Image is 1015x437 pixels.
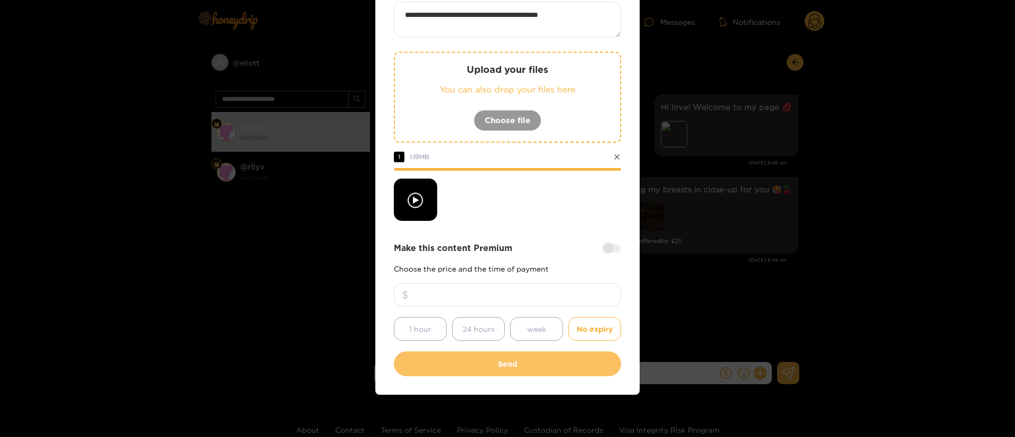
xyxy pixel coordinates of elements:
strong: Make this content Premium [394,242,512,254]
button: 24 hours [452,317,505,341]
span: 1 hour [409,323,431,335]
button: week [510,317,563,341]
p: You can also drop your files here [416,83,599,96]
span: 24 hours [463,323,495,335]
p: Choose the price and the time of payment [394,265,621,273]
span: 1 [394,152,404,162]
span: 1.19 MB [410,153,429,160]
p: Upload your files [416,63,599,76]
button: Choose file [474,110,541,131]
button: 1 hour [394,317,447,341]
button: No expiry [568,317,621,341]
span: No expiry [577,323,613,335]
button: Send [394,351,621,376]
span: week [527,323,546,335]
